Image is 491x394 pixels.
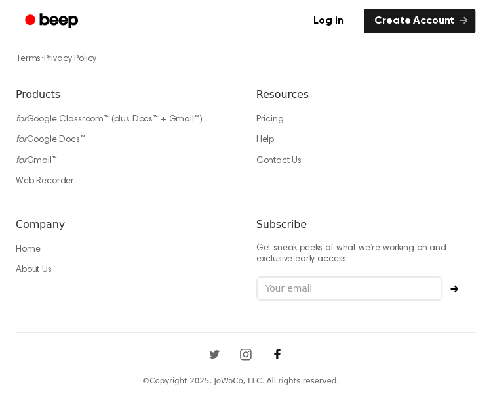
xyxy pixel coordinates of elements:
a: Pricing [256,115,284,124]
a: forGoogle Classroom™ (plus Docs™ + Gmail™) [16,115,202,124]
a: About Us [16,265,52,274]
a: forGmail™ [16,156,57,165]
a: Privacy Policy [44,55,97,64]
a: Facebook [267,343,288,364]
a: forGoogle Docs™ [16,135,85,144]
i: for [16,156,27,165]
a: Home [16,245,40,254]
a: Log in [300,6,356,36]
a: Help [256,135,274,144]
a: Web Recorder [16,177,74,186]
a: Terms [16,55,41,64]
a: Instagram [235,343,256,364]
h6: Products [16,87,235,102]
h6: Subscribe [256,217,476,232]
i: for [16,115,27,124]
i: for [16,135,27,144]
a: Twitter [204,343,225,364]
a: Create Account [364,9,475,33]
div: © Copyright 2025, JoWoCo, LLC. All rights reserved. [16,375,465,387]
input: Your email [256,276,442,301]
h6: Company [16,217,235,232]
a: Beep [16,9,90,34]
div: · [16,53,475,66]
a: Contact Us [256,156,302,165]
p: Get sneak peeks of what we’re working on and exclusive early access. [256,243,476,266]
h6: Resources [256,87,476,102]
button: Subscribe [442,285,466,293]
